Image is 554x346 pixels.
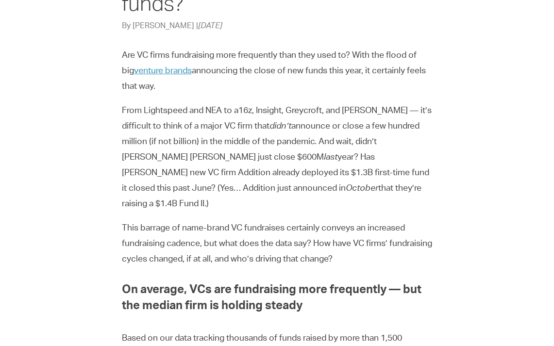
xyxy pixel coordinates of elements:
p: This barrage of name-brand VC fundraises certainly conveys an increased fundraising cadence, but ... [122,221,433,267]
p: By [PERSON_NAME] | [122,21,433,33]
strong: On average, VCs are fundraising more frequently — but the median firm is holding steady [122,285,421,313]
a: venture brands [134,67,192,76]
em: October [346,184,378,193]
em: didn’t [269,122,291,131]
p: Are VC firms fundraising more frequently than they used to? With the flood of big announcing the ... [122,48,433,95]
p: From Lightspeed and NEA to a16z, Insight, Greycroft, and [PERSON_NAME] — it’s difficult to think ... [122,103,433,212]
span: [DATE] [198,23,222,31]
em: last [324,153,337,162]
